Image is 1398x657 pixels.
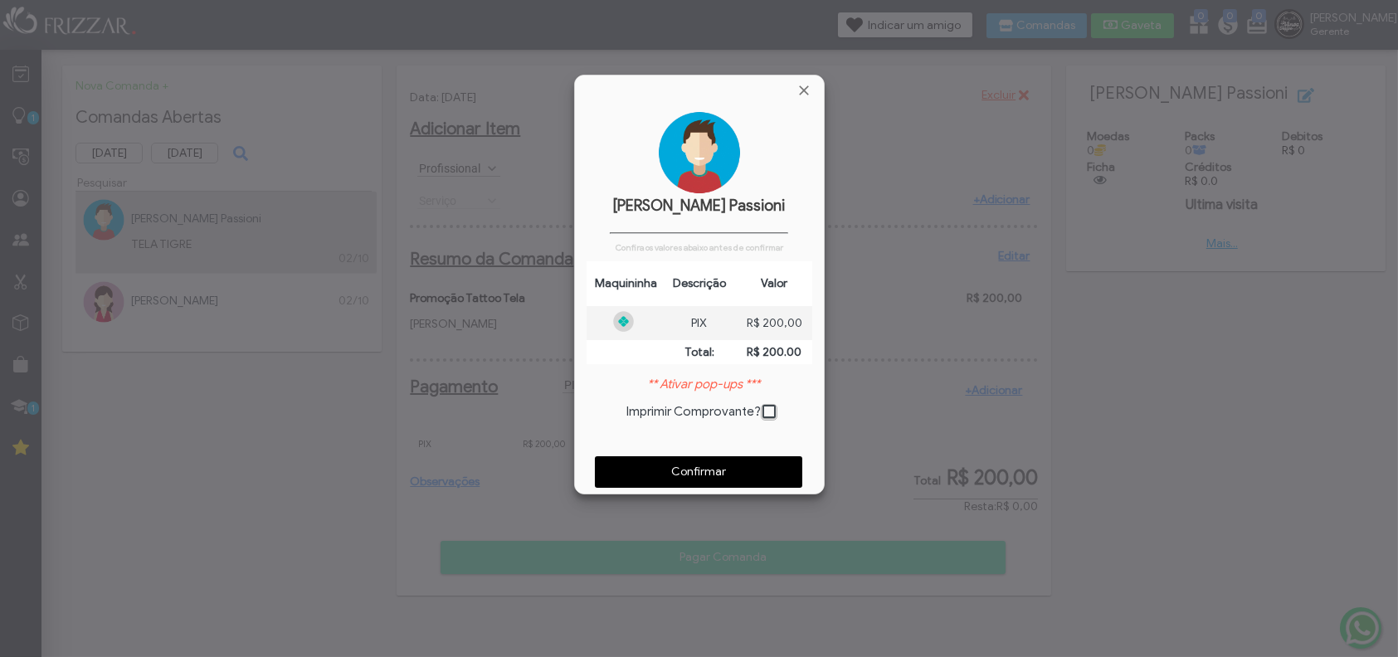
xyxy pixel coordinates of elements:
[606,460,791,484] span: Confirmar
[673,276,726,290] span: Descrição
[761,276,787,290] span: Valor
[661,340,737,364] td: Total:
[737,261,812,306] th: Valor
[587,242,812,253] p: Confira os valores abaixo antes de confirmar
[796,82,812,99] a: Fechar
[737,306,812,340] td: R$ 200,00
[587,261,662,306] th: Maquininha
[661,306,737,340] td: PIX
[611,197,787,215] p: [PERSON_NAME] Passioni
[737,340,812,364] td: R$ 200.00
[613,311,634,332] img: Maquininha
[661,261,737,306] th: Descrição
[595,377,812,421] div: Imprimir Comprovante?
[595,276,657,290] span: Maquininha
[595,456,802,488] button: Confirmar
